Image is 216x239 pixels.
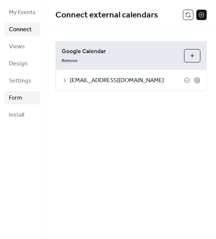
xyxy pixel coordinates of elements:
[70,76,184,85] span: [EMAIL_ADDRESS][DOMAIN_NAME]
[9,111,24,120] span: Install
[4,6,40,19] a: My Events
[9,25,32,34] span: Connect
[4,23,40,36] a: Connect
[62,47,178,56] span: Google Calendar
[9,42,25,51] span: Views
[4,57,40,70] a: Design
[4,91,40,104] a: Form
[4,108,40,122] a: Install
[9,59,28,68] span: Design
[9,94,22,103] span: Form
[4,40,40,53] a: Views
[9,77,31,85] span: Settings
[4,74,40,87] a: Settings
[9,8,36,17] span: My Events
[55,7,158,23] span: Connect external calendars
[62,58,77,64] span: Remove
